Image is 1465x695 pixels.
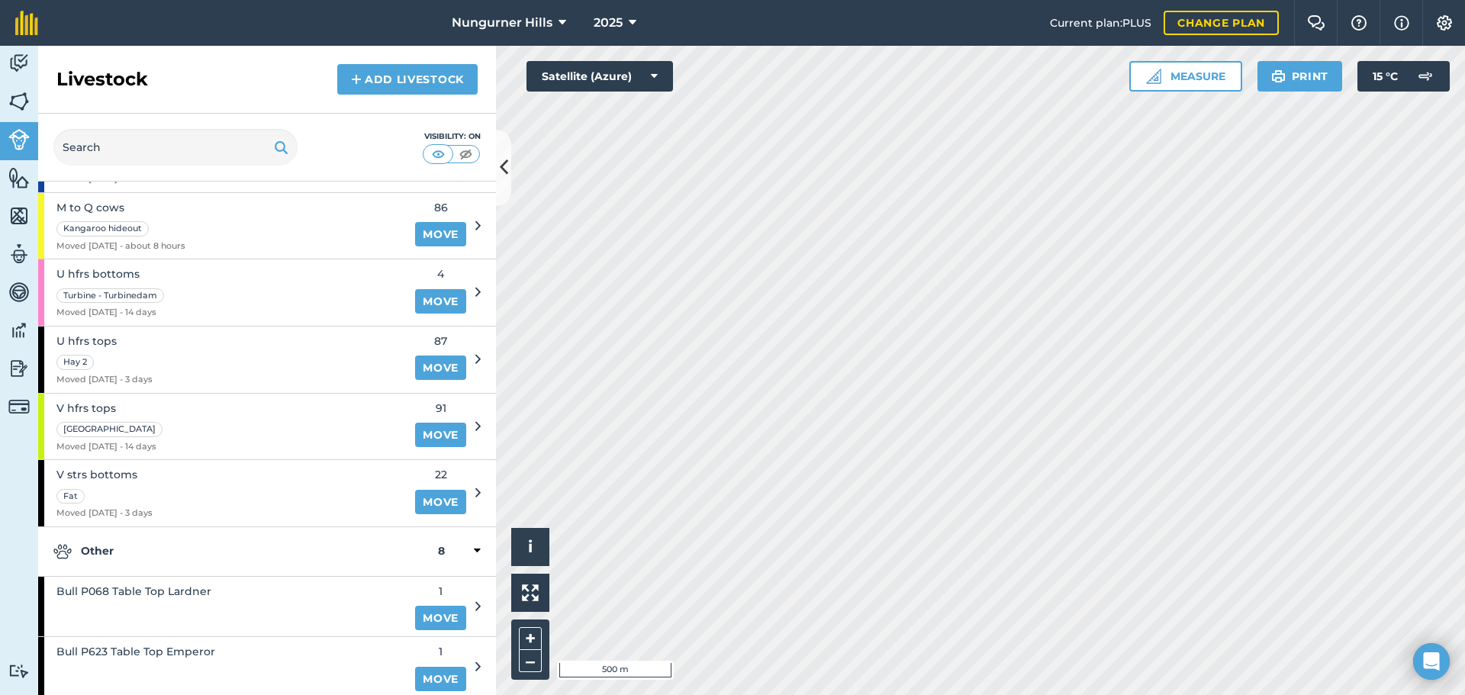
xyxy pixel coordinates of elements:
[1257,61,1343,92] button: Print
[1129,61,1242,92] button: Measure
[56,373,153,387] span: Moved [DATE] - 3 days
[53,542,438,561] strong: Other
[1394,14,1409,32] img: svg+xml;base64,PHN2ZyB4bWxucz0iaHR0cDovL3d3dy53My5vcmcvMjAwMC9zdmciIHdpZHRoPSIxNyIgaGVpZ2h0PSIxNy...
[56,422,163,437] div: [GEOGRAPHIC_DATA]
[38,327,406,393] a: U hfrs topsHay 2Moved [DATE] - 3 days
[38,193,406,259] a: M to Q cowsKangaroo hideoutMoved [DATE] - about 8 hours
[452,14,552,32] span: Nungurner Hills
[415,423,466,447] a: Move
[1164,11,1279,35] a: Change plan
[522,584,539,601] img: Four arrows, one pointing top left, one top right, one bottom right and the last bottom left
[38,460,406,526] a: V strs bottomsFatMoved [DATE] - 3 days
[1271,67,1286,85] img: svg+xml;base64,PHN2ZyB4bWxucz0iaHR0cDovL3d3dy53My5vcmcvMjAwMC9zdmciIHdpZHRoPSIxOSIgaGVpZ2h0PSIyNC...
[274,138,288,156] img: svg+xml;base64,PHN2ZyB4bWxucz0iaHR0cDovL3d3dy53My5vcmcvMjAwMC9zdmciIHdpZHRoPSIxOSIgaGVpZ2h0PSIyNC...
[415,333,466,349] span: 87
[8,90,30,113] img: svg+xml;base64,PHN2ZyB4bWxucz0iaHR0cDovL3d3dy53My5vcmcvMjAwMC9zdmciIHdpZHRoPSI1NiIgaGVpZ2h0PSI2MC...
[15,11,38,35] img: fieldmargin Logo
[415,643,466,660] span: 1
[415,400,466,417] span: 91
[519,627,542,650] button: +
[8,243,30,265] img: svg+xml;base64,PD94bWwgdmVyc2lvbj0iMS4wIiBlbmNvZGluZz0idXRmLTgiPz4KPCEtLSBHZW5lcmF0b3I6IEFkb2JlIE...
[56,199,185,216] span: M to Q cows
[1435,15,1454,31] img: A cog icon
[438,542,445,561] strong: 8
[1413,643,1450,680] div: Open Intercom Messenger
[38,577,406,636] a: Bull P068 Table Top Lardner
[1357,61,1450,92] button: 15 °C
[415,466,466,483] span: 22
[53,542,72,561] img: svg+xml;base64,PD94bWwgdmVyc2lvbj0iMS4wIiBlbmNvZGluZz0idXRmLTgiPz4KPCEtLSBHZW5lcmF0b3I6IEFkb2JlIE...
[511,528,549,566] button: i
[56,306,167,320] span: Moved [DATE] - 14 days
[56,265,167,282] span: U hfrs bottoms
[56,240,185,253] span: Moved [DATE] - about 8 hours
[53,129,298,166] input: Search
[456,146,475,162] img: svg+xml;base64,PHN2ZyB4bWxucz0iaHR0cDovL3d3dy53My5vcmcvMjAwMC9zdmciIHdpZHRoPSI1MCIgaGVpZ2h0PSI0MC...
[1410,61,1441,92] img: svg+xml;base64,PD94bWwgdmVyc2lvbj0iMS4wIiBlbmNvZGluZz0idXRmLTgiPz4KPCEtLSBHZW5lcmF0b3I6IEFkb2JlIE...
[38,259,406,326] a: U hfrs bottomsTurbine - TurbinedamMoved [DATE] - 14 days
[8,281,30,304] img: svg+xml;base64,PD94bWwgdmVyc2lvbj0iMS4wIiBlbmNvZGluZz0idXRmLTgiPz4KPCEtLSBHZW5lcmF0b3I6IEFkb2JlIE...
[8,204,30,227] img: svg+xml;base64,PHN2ZyB4bWxucz0iaHR0cDovL3d3dy53My5vcmcvMjAwMC9zdmciIHdpZHRoPSI1NiIgaGVpZ2h0PSI2MC...
[415,606,466,630] a: Move
[56,643,215,660] span: Bull P623 Table Top Emperor
[56,400,166,417] span: V hfrs tops
[8,357,30,380] img: svg+xml;base64,PD94bWwgdmVyc2lvbj0iMS4wIiBlbmNvZGluZz0idXRmLTgiPz4KPCEtLSBHZW5lcmF0b3I6IEFkb2JlIE...
[415,265,466,282] span: 4
[519,650,542,672] button: –
[56,355,94,370] div: Hay 2
[1307,15,1325,31] img: Two speech bubbles overlapping with the left bubble in the forefront
[56,507,153,520] span: Moved [DATE] - 3 days
[337,64,478,95] a: Add Livestock
[8,129,30,150] img: svg+xml;base64,PD94bWwgdmVyc2lvbj0iMS4wIiBlbmNvZGluZz0idXRmLTgiPz4KPCEtLSBHZW5lcmF0b3I6IEFkb2JlIE...
[56,440,166,454] span: Moved [DATE] - 14 days
[423,130,481,143] div: Visibility: On
[8,319,30,342] img: svg+xml;base64,PD94bWwgdmVyc2lvbj0iMS4wIiBlbmNvZGluZz0idXRmLTgiPz4KPCEtLSBHZW5lcmF0b3I6IEFkb2JlIE...
[38,394,406,460] a: V hfrs tops[GEOGRAPHIC_DATA]Moved [DATE] - 14 days
[56,67,148,92] h2: Livestock
[1350,15,1368,31] img: A question mark icon
[56,466,153,483] span: V strs bottoms
[56,221,149,236] div: Kangaroo hideout
[415,667,466,691] a: Move
[56,288,164,304] div: Turbine - Turbinedam
[351,70,362,88] img: svg+xml;base64,PHN2ZyB4bWxucz0iaHR0cDovL3d3dy53My5vcmcvMjAwMC9zdmciIHdpZHRoPSIxNCIgaGVpZ2h0PSIyNC...
[8,166,30,189] img: svg+xml;base64,PHN2ZyB4bWxucz0iaHR0cDovL3d3dy53My5vcmcvMjAwMC9zdmciIHdpZHRoPSI1NiIgaGVpZ2h0PSI2MC...
[8,396,30,417] img: svg+xml;base64,PD94bWwgdmVyc2lvbj0iMS4wIiBlbmNvZGluZz0idXRmLTgiPz4KPCEtLSBHZW5lcmF0b3I6IEFkb2JlIE...
[8,52,30,75] img: svg+xml;base64,PD94bWwgdmVyc2lvbj0iMS4wIiBlbmNvZGluZz0idXRmLTgiPz4KPCEtLSBHZW5lcmF0b3I6IEFkb2JlIE...
[415,199,466,216] span: 86
[594,14,623,32] span: 2025
[1146,69,1161,84] img: Ruler icon
[56,583,211,600] span: Bull P068 Table Top Lardner
[415,490,466,514] a: Move
[415,356,466,380] a: Move
[526,61,673,92] button: Satellite (Azure)
[415,222,466,246] a: Move
[1373,61,1398,92] span: 15 ° C
[415,583,466,600] span: 1
[8,664,30,678] img: svg+xml;base64,PD94bWwgdmVyc2lvbj0iMS4wIiBlbmNvZGluZz0idXRmLTgiPz4KPCEtLSBHZW5lcmF0b3I6IEFkb2JlIE...
[1050,14,1151,31] span: Current plan : PLUS
[56,333,153,349] span: U hfrs tops
[56,489,85,504] div: Fat
[429,146,448,162] img: svg+xml;base64,PHN2ZyB4bWxucz0iaHR0cDovL3d3dy53My5vcmcvMjAwMC9zdmciIHdpZHRoPSI1MCIgaGVpZ2h0PSI0MC...
[415,289,466,314] a: Move
[528,537,533,556] span: i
